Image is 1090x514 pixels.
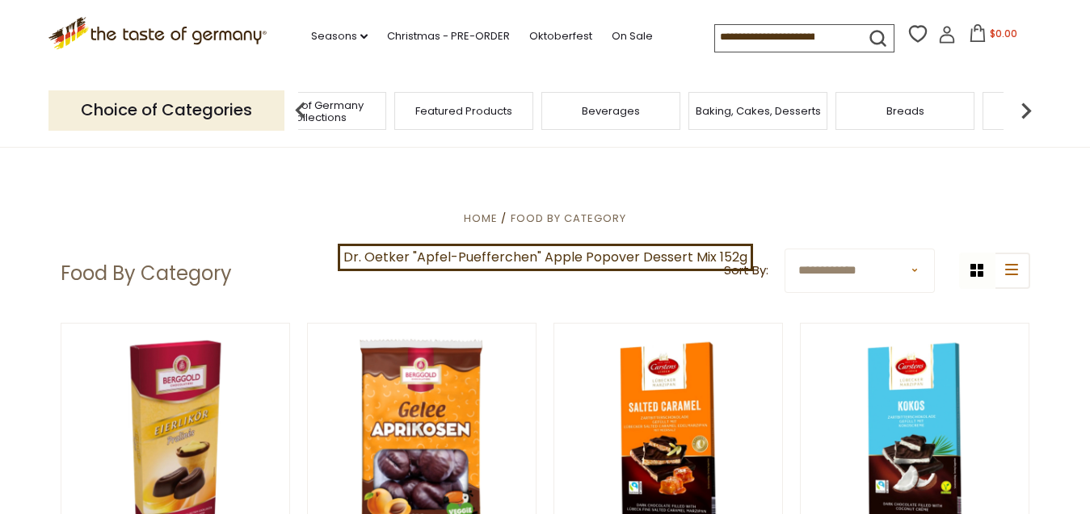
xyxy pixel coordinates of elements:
[1010,94,1042,127] img: next arrow
[311,27,368,45] a: Seasons
[511,211,626,226] a: Food By Category
[252,99,381,123] a: Taste of Germany Collections
[464,211,498,226] a: Home
[959,24,1028,48] button: $0.00
[415,105,512,117] a: Featured Products
[284,94,317,127] img: previous arrow
[529,27,592,45] a: Oktoberfest
[582,105,640,117] a: Beverages
[338,244,753,271] a: Dr. Oetker "Apfel-Puefferchen" Apple Popover Dessert Mix 152g
[990,27,1017,40] span: $0.00
[612,27,653,45] a: On Sale
[387,27,510,45] a: Christmas - PRE-ORDER
[696,105,821,117] a: Baking, Cakes, Desserts
[61,261,232,286] h1: Food By Category
[886,105,924,117] a: Breads
[48,90,284,130] p: Choice of Categories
